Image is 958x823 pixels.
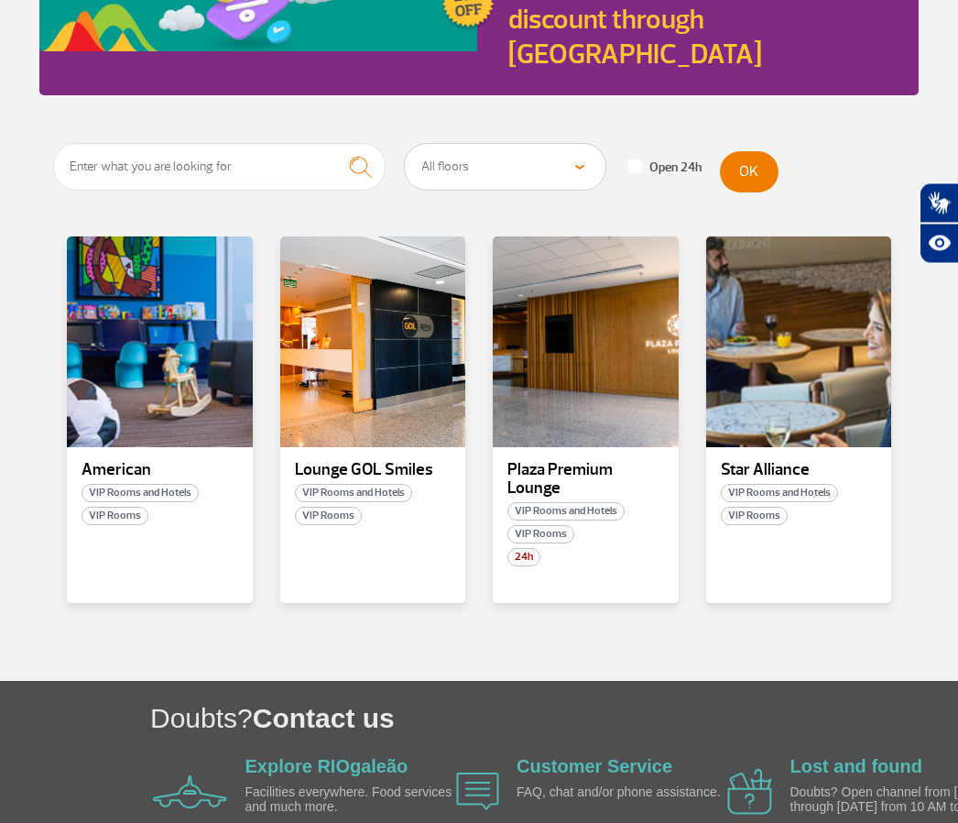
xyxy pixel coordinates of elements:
[920,224,958,264] button: Abrir recursos assistivos.
[721,462,877,480] p: Star Alliance
[517,786,727,800] p: FAQ, chat and/or phone assistance.
[721,508,788,526] span: VIP Rooms
[517,757,672,777] a: Customer Service
[720,152,778,193] button: OK
[82,508,148,526] span: VIP Rooms
[253,704,395,734] span: Contact us
[150,700,958,738] h1: Doubts?
[456,774,499,811] img: airplane icon
[53,144,386,192] input: Enter what you are looking for
[82,485,199,503] span: VIP Rooms and Hotels
[295,508,362,526] span: VIP Rooms
[920,183,958,264] div: Plugin de acessibilidade da Hand Talk.
[721,485,838,503] span: VIP Rooms and Hotels
[295,485,412,503] span: VIP Rooms and Hotels
[507,503,625,521] span: VIP Rooms and Hotels
[727,770,772,816] img: airplane icon
[507,526,574,544] span: VIP Rooms
[507,549,540,567] span: 24h
[153,776,227,809] img: airplane icon
[790,757,922,777] a: Lost and found
[920,183,958,224] button: Abrir tradutor de língua de sinais.
[245,757,408,777] a: Explore RIOgaleão
[245,786,456,815] p: Facilities everywhere. Food services and much more.
[507,462,664,499] p: Plaza Premium Lounge
[295,462,452,480] p: Lounge GOL Smiles
[628,160,702,177] label: Open 24h
[82,462,238,480] p: American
